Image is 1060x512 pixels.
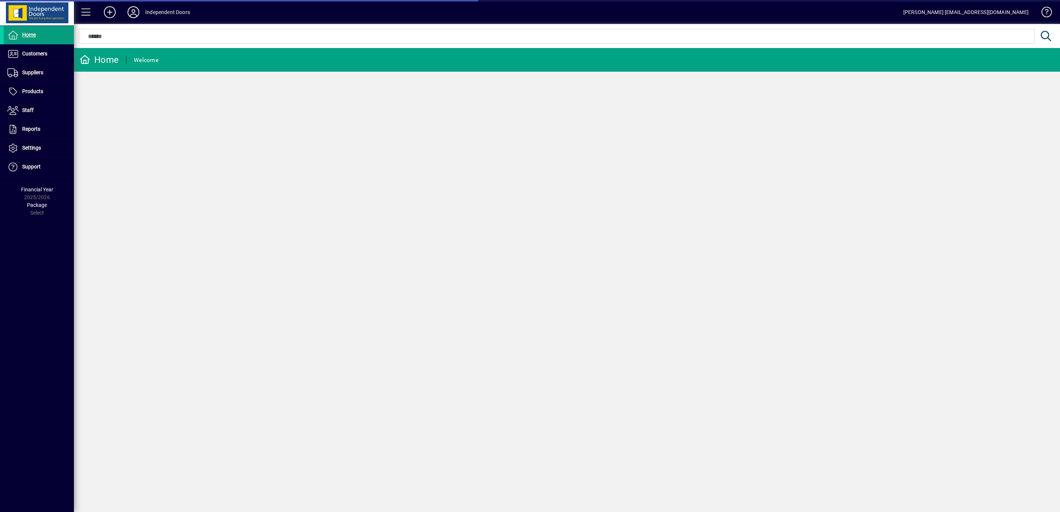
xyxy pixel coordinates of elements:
[22,107,34,113] span: Staff
[22,88,43,94] span: Products
[903,6,1029,18] div: [PERSON_NAME] [EMAIL_ADDRESS][DOMAIN_NAME]
[4,82,74,101] a: Products
[145,6,190,18] div: Independent Doors
[79,54,119,66] div: Home
[21,187,53,192] span: Financial Year
[4,101,74,120] a: Staff
[4,158,74,176] a: Support
[4,139,74,157] a: Settings
[22,69,43,75] span: Suppliers
[4,45,74,63] a: Customers
[22,145,41,151] span: Settings
[22,126,40,132] span: Reports
[4,120,74,139] a: Reports
[22,164,41,170] span: Support
[98,6,122,19] button: Add
[134,54,159,66] div: Welcome
[22,32,36,38] span: Home
[1036,1,1051,25] a: Knowledge Base
[22,51,47,57] span: Customers
[27,202,47,208] span: Package
[122,6,145,19] button: Profile
[4,64,74,82] a: Suppliers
